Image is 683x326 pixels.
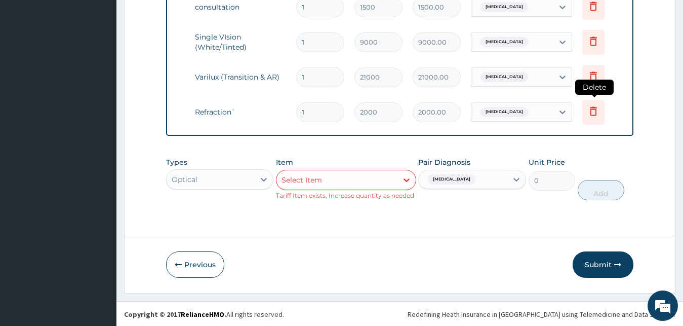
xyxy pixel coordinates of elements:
span: [MEDICAL_DATA] [480,72,528,82]
label: Unit Price [529,157,565,167]
textarea: Type your message and hit 'Enter' [5,218,193,253]
span: We're online! [59,98,140,201]
div: Select Item [282,175,322,185]
button: Previous [166,251,224,278]
span: Delete [575,80,614,95]
span: [MEDICAL_DATA] [480,107,528,117]
a: RelianceHMO [181,310,224,319]
span: [MEDICAL_DATA] [480,2,528,12]
label: Types [166,158,187,167]
div: Chat with us now [53,57,170,70]
img: d_794563401_company_1708531726252_794563401 [19,51,41,76]
td: Varilux (Transition & AR) [190,67,291,87]
small: Tariff Item exists, Increase quantity as needed [276,192,414,199]
td: Single VIsion (White/Tinted) [190,27,291,57]
span: [MEDICAL_DATA] [428,174,475,185]
button: Submit [573,251,633,278]
span: [MEDICAL_DATA] [480,37,528,47]
div: Redefining Heath Insurance in [GEOGRAPHIC_DATA] using Telemedicine and Data Science! [408,309,675,319]
label: Pair Diagnosis [418,157,470,167]
td: Refraction` [190,102,291,122]
div: Optical [172,174,197,185]
strong: Copyright © 2017 . [124,310,226,319]
button: Add [578,180,624,200]
div: Minimize live chat window [166,5,190,29]
label: Item [276,157,293,167]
